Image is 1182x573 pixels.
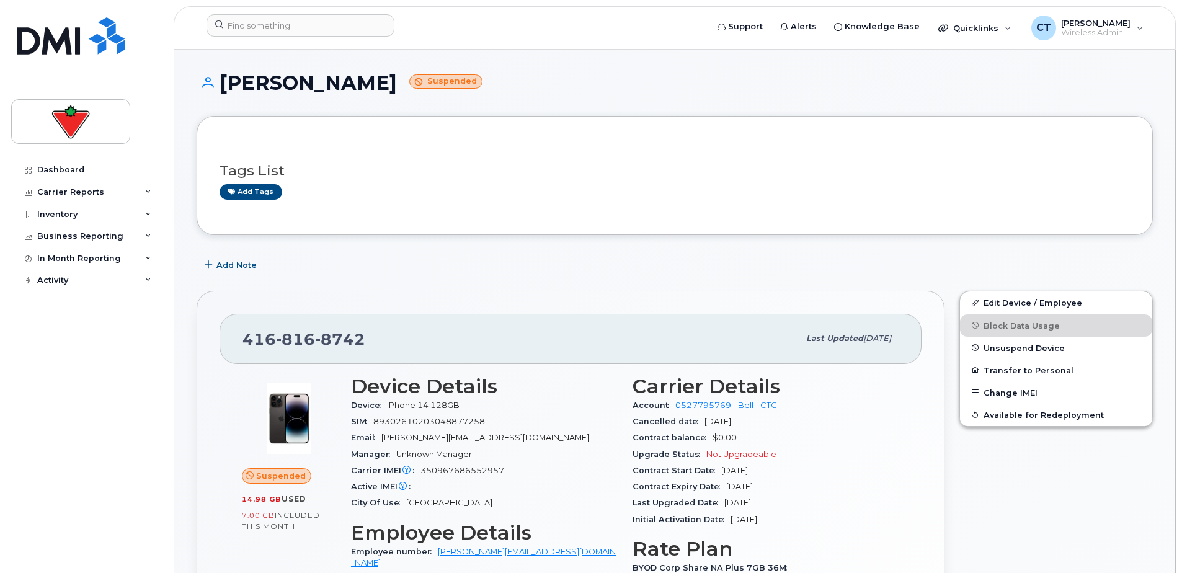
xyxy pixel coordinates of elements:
[242,511,275,520] span: 7.00 GB
[373,417,485,426] span: 89302610203048877258
[984,410,1104,419] span: Available for Redeployment
[351,522,618,544] h3: Employee Details
[315,330,365,349] span: 8742
[276,330,315,349] span: 816
[806,334,863,343] span: Last updated
[409,74,482,89] small: Suspended
[242,510,320,531] span: included this month
[282,494,306,504] span: used
[984,343,1065,352] span: Unsuspend Device
[351,466,420,475] span: Carrier IMEI
[351,482,417,491] span: Active IMEI
[960,381,1152,404] button: Change IMEI
[960,337,1152,359] button: Unsuspend Device
[633,482,726,491] span: Contract Expiry Date
[633,498,724,507] span: Last Upgraded Date
[726,482,753,491] span: [DATE]
[721,466,748,475] span: [DATE]
[387,401,460,410] span: iPhone 14 128GB
[252,381,326,456] img: image20231002-3703462-njx0qo.jpeg
[633,450,706,459] span: Upgrade Status
[381,433,589,442] span: [PERSON_NAME][EMAIL_ADDRESS][DOMAIN_NAME]
[220,184,282,200] a: Add tags
[406,498,492,507] span: [GEOGRAPHIC_DATA]
[417,482,425,491] span: —
[633,466,721,475] span: Contract Start Date
[863,334,891,343] span: [DATE]
[713,433,737,442] span: $0.00
[633,538,899,560] h3: Rate Plan
[351,450,396,459] span: Manager
[242,330,365,349] span: 416
[633,417,704,426] span: Cancelled date
[633,375,899,398] h3: Carrier Details
[960,359,1152,381] button: Transfer to Personal
[351,375,618,398] h3: Device Details
[351,547,616,567] a: [PERSON_NAME][EMAIL_ADDRESS][DOMAIN_NAME]
[351,498,406,507] span: City Of Use
[724,498,751,507] span: [DATE]
[197,254,267,276] button: Add Note
[706,450,776,459] span: Not Upgradeable
[960,291,1152,314] a: Edit Device / Employee
[633,433,713,442] span: Contract balance
[960,404,1152,426] button: Available for Redeployment
[731,515,757,524] span: [DATE]
[351,433,381,442] span: Email
[633,563,793,572] span: BYOD Corp Share NA Plus 7GB 36M
[216,259,257,271] span: Add Note
[396,450,472,459] span: Unknown Manager
[242,495,282,504] span: 14.98 GB
[960,314,1152,337] button: Block Data Usage
[420,466,504,475] span: 350967686552957
[220,163,1130,179] h3: Tags List
[197,72,1153,94] h1: [PERSON_NAME]
[351,417,373,426] span: SIM
[351,401,387,410] span: Device
[256,470,306,482] span: Suspended
[675,401,777,410] a: 0527795769 - Bell - CTC
[351,547,438,556] span: Employee number
[704,417,731,426] span: [DATE]
[633,515,731,524] span: Initial Activation Date
[633,401,675,410] span: Account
